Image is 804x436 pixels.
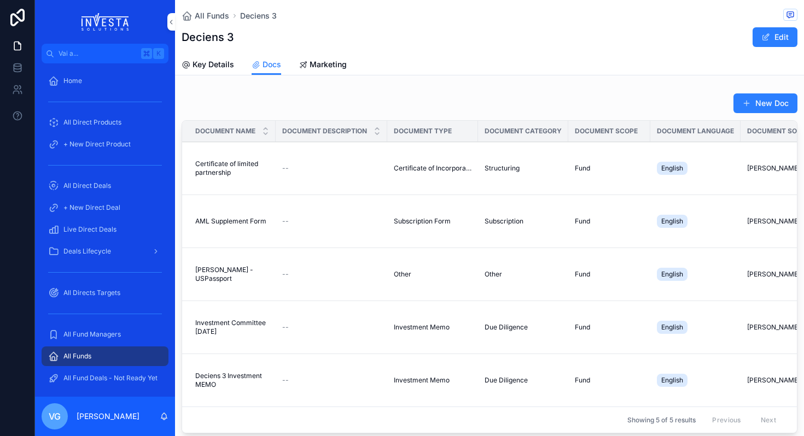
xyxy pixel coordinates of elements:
span: All Funds [63,352,91,361]
a: Key Details [182,55,234,76]
a: Fund [575,376,644,385]
a: All Fund Deals - Not Ready Yet [42,368,168,388]
span: Deals Lifecycle [63,247,111,256]
span: English [661,323,683,332]
span: Certificate of limited partnership [195,160,269,177]
a: English [657,372,734,389]
a: Docs [252,55,281,75]
a: + New Direct Deal [42,198,168,217]
span: [PERSON_NAME] [747,270,800,279]
span: Document Type [394,127,452,135]
a: Deciens 3 [240,10,277,21]
a: Subscription Form [394,217,471,226]
a: Fund [575,270,644,279]
a: All Funds [42,346,168,366]
a: -- [282,376,381,385]
span: Investment Memo [394,323,450,332]
span: Docs [263,59,281,70]
span: Structuring [485,164,520,173]
span: + New Direct Product [63,140,131,149]
span: English [661,217,683,226]
a: All Directs Targets [42,283,168,303]
div: contenuto scorrevole [35,63,175,397]
p: [PERSON_NAME] [77,411,139,422]
h1: Deciens 3 [182,30,234,45]
span: Live Direct Deals [63,225,116,234]
a: -- [282,270,381,279]
span: Subscription Form [394,217,451,226]
span: Fund [575,270,590,279]
a: -- [282,217,381,226]
a: Investment Committee [DATE] [195,319,269,336]
span: Document Category [485,127,562,135]
span: Other [485,270,502,279]
a: Live Direct Deals [42,220,168,239]
a: Other [394,270,471,279]
a: Due Diligence [485,376,562,385]
span: All Fund Deals - Not Ready Yet [63,374,158,382]
span: [PERSON_NAME] [747,217,800,226]
a: All Direct Products [42,113,168,132]
span: Investment Memo [394,376,450,385]
button: Vai a...K [42,44,168,63]
a: [PERSON_NAME] - USPassport [195,266,269,283]
span: Due Diligence [485,376,528,385]
a: Deciens 3 Investment MEMO [195,372,269,389]
span: AML Supplement Form [195,217,266,226]
span: Document Scope [575,127,638,135]
a: English [657,160,734,177]
span: Fund [575,217,590,226]
span: Subscription [485,217,523,226]
span: Showing 5 of 5 results [627,416,696,425]
a: All Fund Managers [42,325,168,344]
a: Structuring [485,164,562,173]
a: -- [282,164,381,173]
a: Due Diligence [485,323,562,332]
button: New Doc [733,93,797,113]
a: Certificate of Incorporation [394,164,471,173]
font: Vai a... [59,49,78,57]
span: Document Description [282,127,367,135]
span: Fund [575,323,590,332]
a: All Direct Deals [42,176,168,196]
span: [PERSON_NAME] [747,164,800,173]
span: English [661,270,683,279]
span: + New Direct Deal [63,203,120,212]
a: Deals Lifecycle [42,241,168,261]
a: Marketing [299,55,347,76]
span: Home [63,76,82,85]
span: Fund [575,164,590,173]
span: -- [282,376,289,385]
span: All Funds [195,10,229,21]
span: Document Name [195,127,255,135]
span: English [661,164,683,173]
span: English [661,376,683,385]
span: Document Language [657,127,734,135]
span: All Direct Deals [63,181,111,190]
a: Fund [575,164,644,173]
span: Marketing [310,59,347,70]
a: Subscription [485,217,562,226]
a: -- [282,323,381,332]
a: All Funds [182,10,229,21]
span: [PERSON_NAME] [747,323,800,332]
span: Fund [575,376,590,385]
span: -- [282,323,289,332]
span: VG [49,410,61,423]
a: Fund [575,217,644,226]
button: Edit [753,27,797,47]
span: All Fund Managers [63,330,121,339]
a: English [657,266,734,283]
span: Due Diligence [485,323,528,332]
a: Investment Memo [394,376,471,385]
img: Logo dell'app [81,13,129,31]
a: Fund [575,323,644,332]
a: Home [42,71,168,91]
span: -- [282,164,289,173]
